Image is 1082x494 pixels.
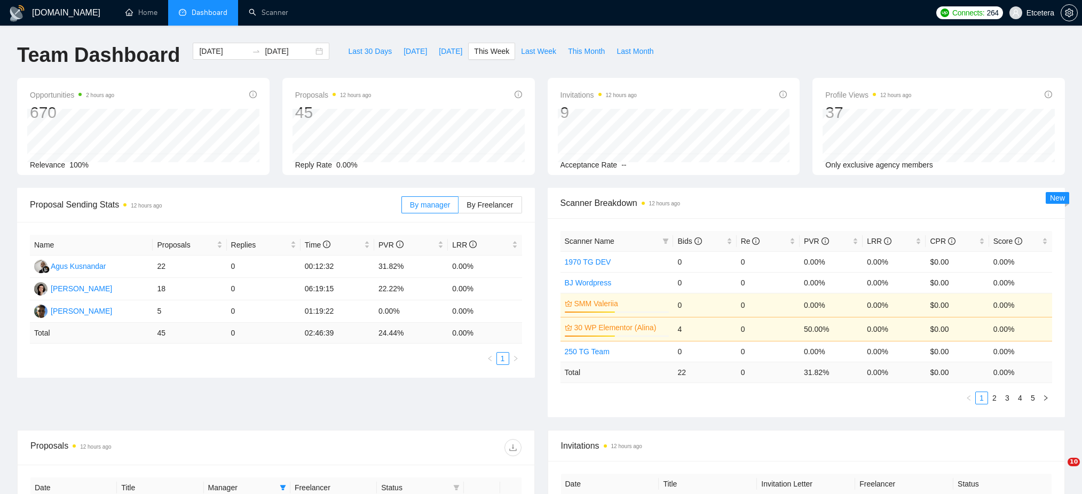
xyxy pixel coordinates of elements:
[565,324,572,331] span: crown
[611,43,659,60] button: Last Month
[484,352,496,365] button: left
[1042,395,1049,401] span: right
[660,233,671,249] span: filter
[515,43,562,60] button: Last Week
[295,89,372,101] span: Proposals
[565,347,610,356] a: 250 TG Team
[51,305,112,317] div: [PERSON_NAME]
[280,484,286,491] span: filter
[926,251,989,272] td: $0.00
[468,43,515,60] button: This Week
[153,300,226,323] td: 5
[474,45,509,57] span: This Week
[227,323,301,344] td: 0
[822,237,829,245] span: info-circle
[433,43,468,60] button: [DATE]
[153,256,226,278] td: 22
[231,239,288,251] span: Replies
[1026,392,1039,404] li: 5
[153,278,226,300] td: 18
[381,482,448,493] span: Status
[825,102,911,123] div: 37
[800,272,863,293] td: 0.00%
[988,392,1001,404] li: 2
[1046,458,1071,483] iframe: Intercom live chat
[880,92,911,98] time: 12 hours ago
[305,241,330,249] span: Time
[505,443,521,452] span: download
[800,317,863,341] td: 50.00%
[496,352,509,365] li: 1
[863,293,926,317] td: 0.00%
[34,282,48,296] img: TT
[30,235,153,256] th: Name
[804,237,829,245] span: PVR
[34,261,106,270] a: AKAgus Kusnandar
[410,201,450,209] span: By manager
[374,300,448,323] td: 0.00%
[926,272,989,293] td: $0.00
[227,256,301,278] td: 0
[515,91,522,98] span: info-circle
[336,161,358,169] span: 0.00%
[565,300,572,307] span: crown
[404,45,427,57] span: [DATE]
[512,355,519,362] span: right
[560,161,618,169] span: Acceptance Rate
[611,443,642,449] time: 12 hours ago
[509,352,522,365] button: right
[694,237,702,245] span: info-circle
[396,241,404,248] span: info-circle
[295,102,372,123] div: 45
[989,251,1052,272] td: 0.00%
[568,45,605,57] span: This Month
[295,161,332,169] span: Reply Rate
[673,293,736,317] td: 0
[926,317,989,341] td: $0.00
[378,241,404,249] span: PVR
[249,91,257,98] span: info-circle
[884,237,891,245] span: info-circle
[825,161,933,169] span: Only exclusive agency members
[448,256,522,278] td: 0.00%
[227,235,301,256] th: Replies
[952,7,984,19] span: Connects:
[649,201,680,206] time: 12 hours ago
[487,355,493,362] span: left
[737,317,800,341] td: 0
[1050,194,1065,202] span: New
[448,278,522,300] td: 0.00%
[34,306,112,315] a: AP[PERSON_NAME]
[1012,9,1020,17] span: user
[662,238,669,244] span: filter
[737,251,800,272] td: 0
[1039,392,1052,404] button: right
[125,8,157,17] a: homeHome
[34,284,112,292] a: TT[PERSON_NAME]
[677,237,701,245] span: Bids
[1014,392,1026,404] a: 4
[975,392,988,404] li: 1
[941,9,949,17] img: upwork-logo.png
[1014,392,1026,404] li: 4
[867,237,891,245] span: LRR
[863,362,926,383] td: 0.00 %
[453,484,460,491] span: filter
[800,341,863,362] td: 0.00%
[51,260,106,272] div: Agus Kusnandar
[1061,9,1077,17] span: setting
[521,45,556,57] span: Last Week
[993,237,1022,245] span: Score
[986,7,998,19] span: 264
[227,278,301,300] td: 0
[737,341,800,362] td: 0
[926,362,989,383] td: $ 0.00
[9,5,26,22] img: logo
[208,482,275,493] span: Manager
[560,89,637,101] span: Invitations
[617,45,653,57] span: Last Month
[17,43,180,68] h1: Team Dashboard
[301,256,374,278] td: 00:12:32
[340,92,371,98] time: 12 hours ago
[800,362,863,383] td: 31.82 %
